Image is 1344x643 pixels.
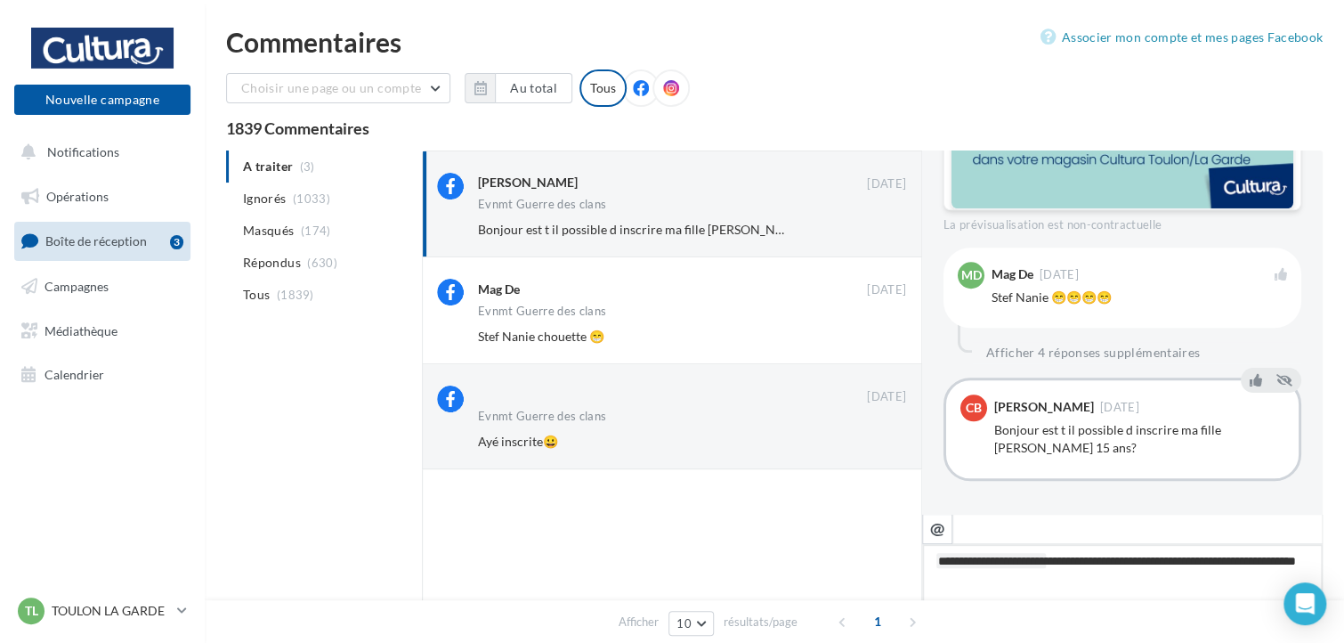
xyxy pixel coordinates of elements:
[867,282,906,298] span: [DATE]
[47,144,119,159] span: Notifications
[943,210,1301,233] div: La prévisualisation est non-contractuelle
[994,401,1094,413] div: [PERSON_NAME]
[992,268,1033,281] div: Mag De
[14,594,190,628] a: TL TOULON LA GARDE
[46,189,109,204] span: Opérations
[45,279,109,294] span: Campagnes
[277,288,314,302] span: (1839)
[579,69,627,107] div: Tous
[922,514,952,544] button: @
[11,134,187,171] button: Notifications
[52,602,170,620] p: TOULON LA GARDE
[226,28,1323,55] div: Commentaires
[966,399,982,417] span: CB
[994,421,1284,457] div: Bonjour est t il possible d inscrire ma fille [PERSON_NAME] 15 ans?
[478,411,606,422] div: Evnmt Guerre des clans
[243,222,294,240] span: Masqués
[495,73,572,103] button: Au total
[867,176,906,192] span: [DATE]
[478,222,850,237] span: Bonjour est t il possible d inscrire ma fille [PERSON_NAME] 15 ans?
[243,190,286,208] span: Ignorés
[11,356,194,394] a: Calendrier
[478,329,604,344] span: Stef Nanie chouette 😁
[979,342,1207,363] button: Afficher 4 réponses supplémentaires
[11,268,194,305] a: Campagnes
[1100,402,1139,413] span: [DATE]
[170,235,183,249] div: 3
[45,322,117,338] span: Médiathèque
[11,178,194,216] a: Opérations
[676,616,692,631] span: 10
[992,289,1287,306] div: Stef Nanie 😁😁😁😁
[668,611,714,636] button: 10
[301,224,331,238] span: (174)
[1040,269,1079,281] span: [DATE]
[226,120,1323,136] div: 1839 Commentaires
[1040,27,1323,48] a: Associer mon compte et mes pages Facebook
[45,233,147,248] span: Boîte de réception
[619,614,659,631] span: Afficher
[863,607,892,636] span: 1
[293,191,330,206] span: (1033)
[45,367,104,382] span: Calendrier
[1283,582,1326,625] div: Open Intercom Messenger
[307,256,337,270] span: (630)
[961,266,982,284] span: MD
[243,254,301,272] span: Répondus
[478,174,578,191] div: [PERSON_NAME]
[243,286,270,304] span: Tous
[724,614,797,631] span: résultats/page
[465,73,572,103] button: Au total
[241,80,421,95] span: Choisir une page ou un compte
[226,73,450,103] button: Choisir une page ou un compte
[478,281,520,298] div: Mag De
[11,222,194,260] a: Boîte de réception3
[930,520,945,536] i: @
[478,199,606,210] div: Evnmt Guerre des clans
[478,434,558,449] span: Ayé inscrite😀
[867,389,906,405] span: [DATE]
[11,313,194,350] a: Médiathèque
[14,85,190,115] button: Nouvelle campagne
[478,305,606,317] div: Evnmt Guerre des clans
[25,602,38,620] span: TL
